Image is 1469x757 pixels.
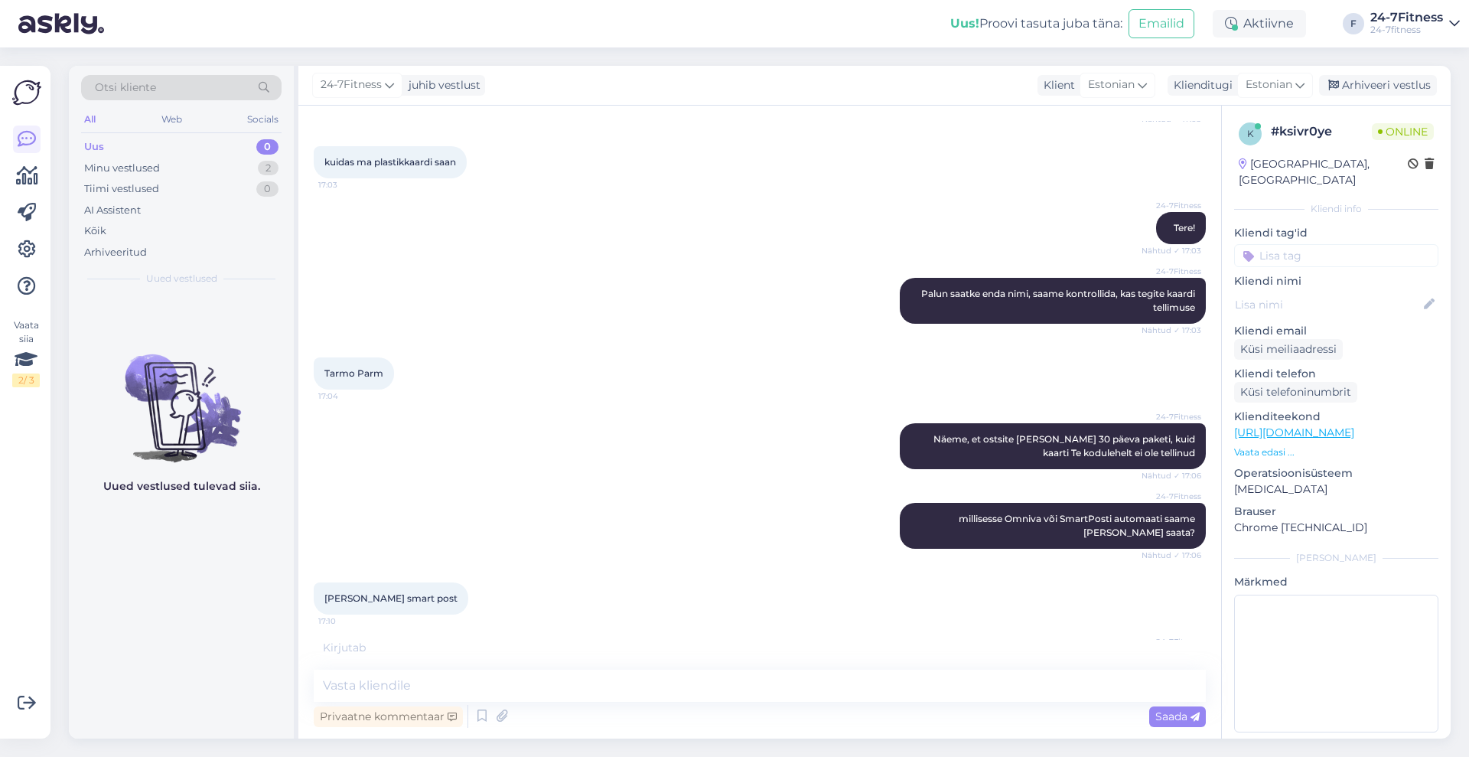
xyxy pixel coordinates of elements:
[256,139,278,155] div: 0
[81,109,99,129] div: All
[244,109,282,129] div: Socials
[1144,636,1201,648] span: 24-7Fitness
[1144,411,1201,423] span: 24-7Fitness
[1234,339,1343,360] div: Küsi meiliaadressi
[1129,9,1194,38] button: Emailid
[1142,325,1201,336] span: Nähtud ✓ 17:03
[1144,200,1201,211] span: 24-7Fitness
[84,181,159,197] div: Tiimi vestlused
[1142,470,1201,481] span: Nähtud ✓ 17:06
[402,77,480,93] div: juhib vestlust
[1144,266,1201,277] span: 24-7Fitness
[1319,75,1437,96] div: Arhiveeri vestlus
[318,390,376,402] span: 17:04
[1234,323,1438,339] p: Kliendi email
[12,374,40,387] div: 2 / 3
[324,592,458,604] span: [PERSON_NAME] smart post
[1246,77,1292,93] span: Estonian
[324,367,383,379] span: Tarmo Parm
[1239,156,1408,188] div: [GEOGRAPHIC_DATA], [GEOGRAPHIC_DATA]
[933,433,1197,458] span: Näeme, et ostsite [PERSON_NAME] 30 päeva paketi, kuid kaarti Te kodulehelt ei ole tellinud
[1234,409,1438,425] p: Klienditeekond
[314,640,1206,656] div: Kirjutab
[1370,11,1443,24] div: 24-7Fitness
[1234,520,1438,536] p: Chrome [TECHNICAL_ID]
[1234,225,1438,241] p: Kliendi tag'id
[1234,481,1438,498] p: [MEDICAL_DATA]
[1088,77,1135,93] span: Estonian
[84,224,106,239] div: Kõik
[1155,710,1200,723] span: Saada
[12,318,40,387] div: Vaata siia
[1234,244,1438,267] input: Lisa tag
[69,327,294,465] img: No chats
[1142,245,1201,256] span: Nähtud ✓ 17:03
[1234,202,1438,216] div: Kliendi info
[84,139,104,155] div: Uus
[1142,550,1201,561] span: Nähtud ✓ 17:06
[158,109,185,129] div: Web
[84,161,160,176] div: Minu vestlused
[1234,273,1438,289] p: Kliendi nimi
[366,641,368,654] span: .
[324,156,456,168] span: kuidas ma plastikkaardi saan
[318,615,376,627] span: 17:10
[1271,122,1372,141] div: # ksivr0ye
[314,706,463,727] div: Privaatne kommentaar
[256,181,278,197] div: 0
[1234,504,1438,520] p: Brauser
[12,78,41,107] img: Askly Logo
[1234,382,1357,403] div: Küsi telefoninumbrit
[1144,491,1201,502] span: 24-7Fitness
[84,245,147,260] div: Arhiveeritud
[1234,426,1354,439] a: [URL][DOMAIN_NAME]
[1168,77,1233,93] div: Klienditugi
[1370,11,1460,36] a: 24-7Fitness24-7fitness
[321,77,382,93] span: 24-7Fitness
[84,203,141,218] div: AI Assistent
[1370,24,1443,36] div: 24-7fitness
[146,272,217,286] span: Uued vestlused
[959,513,1197,538] span: millisesse Omniva või SmartPosti automaati saame [PERSON_NAME] saata?
[1234,574,1438,590] p: Märkmed
[1037,77,1075,93] div: Klient
[1343,13,1364,34] div: F
[1174,222,1195,233] span: Tere!
[1234,551,1438,565] div: [PERSON_NAME]
[1235,296,1421,313] input: Lisa nimi
[258,161,278,176] div: 2
[950,16,979,31] b: Uus!
[318,179,376,191] span: 17:03
[1372,123,1434,140] span: Online
[1234,465,1438,481] p: Operatsioonisüsteem
[1234,445,1438,459] p: Vaata edasi ...
[103,478,260,494] p: Uued vestlused tulevad siia.
[95,80,156,96] span: Otsi kliente
[950,15,1122,33] div: Proovi tasuta juba täna:
[921,288,1197,313] span: Palun saatke enda nimi, saame kontrollida, kas tegite kaardi tellimuse
[1213,10,1306,38] div: Aktiivne
[1234,366,1438,382] p: Kliendi telefon
[1247,128,1254,139] span: k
